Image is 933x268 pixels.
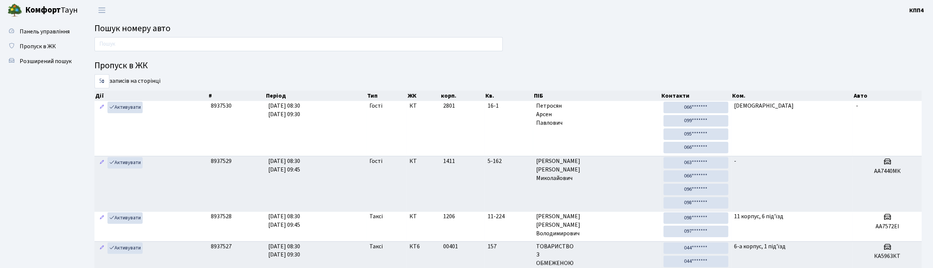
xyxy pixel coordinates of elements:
label: записів на сторінці [94,74,160,88]
a: Активувати [107,157,143,169]
span: 11 корпус, 6 під'їзд [734,212,784,220]
a: КПП4 [910,6,924,15]
h5: КА5963КТ [856,253,919,260]
span: 5-162 [488,157,530,166]
span: Пошук номеру авто [94,22,170,35]
a: Пропуск в ЖК [4,39,78,54]
a: Редагувати [97,102,106,113]
span: [DEMOGRAPHIC_DATA] [734,102,794,110]
a: Редагувати [97,212,106,224]
span: Таун [25,4,78,17]
th: Авто [853,91,922,101]
span: Петросян Арсен Павлович [536,102,658,127]
span: 1411 [443,157,455,165]
span: [DATE] 08:30 [DATE] 09:30 [268,242,300,259]
b: Комфорт [25,4,61,16]
b: КПП4 [910,6,924,14]
input: Пошук [94,37,503,51]
span: [DATE] 08:30 [DATE] 09:45 [268,212,300,229]
th: Дії [94,91,208,101]
span: Панель управління [20,27,70,36]
span: 16-1 [488,102,530,110]
span: 8937528 [211,212,232,220]
a: Активувати [107,212,143,224]
span: - [734,157,737,165]
select: записів на сторінці [94,74,109,88]
a: Активувати [107,102,143,113]
th: Ком. [731,91,853,101]
a: Редагувати [97,242,106,254]
span: Таксі [369,212,383,221]
th: ЖК [407,91,440,101]
span: 1206 [443,212,455,220]
th: ПІБ [534,91,661,101]
span: 00401 [443,242,458,251]
span: КТ6 [410,242,437,251]
th: Контакти [661,91,731,101]
a: Панель управління [4,24,78,39]
img: logo.png [7,3,22,18]
span: Розширений пошук [20,57,72,65]
span: Пропуск в ЖК [20,42,56,50]
span: 6-а корпус, 1 під'їзд [734,242,786,251]
span: [PERSON_NAME] [PERSON_NAME] Володимирович [536,212,658,238]
a: Редагувати [97,157,106,169]
th: Тип [366,91,407,101]
span: 8937530 [211,102,232,110]
span: КТ [410,212,437,221]
span: 157 [488,242,530,251]
a: Активувати [107,242,143,254]
button: Переключити навігацію [93,4,111,16]
span: КТ [410,157,437,166]
th: корп. [440,91,485,101]
th: # [208,91,265,101]
span: [PERSON_NAME] [PERSON_NAME] Миколайович [536,157,658,183]
span: 2801 [443,102,455,110]
th: Кв. [485,91,533,101]
span: 8937527 [211,242,232,251]
span: Таксі [369,242,383,251]
span: 11-224 [488,212,530,221]
h5: АА7440МК [856,168,919,175]
h5: АА7572ЕІ [856,223,919,230]
a: Розширений пошук [4,54,78,69]
span: КТ [410,102,437,110]
span: 8937529 [211,157,232,165]
h4: Пропуск в ЖК [94,61,922,71]
span: [DATE] 08:30 [DATE] 09:30 [268,102,300,118]
span: Гості [369,157,382,166]
span: [DATE] 08:30 [DATE] 09:45 [268,157,300,174]
span: Гості [369,102,382,110]
th: Період [265,91,366,101]
span: - [856,102,858,110]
